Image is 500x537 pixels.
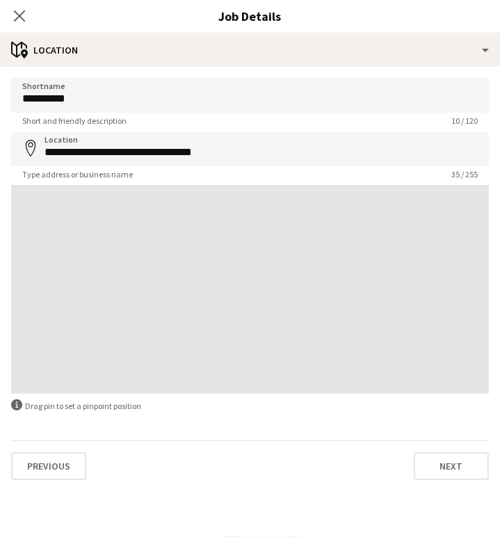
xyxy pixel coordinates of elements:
[11,399,489,412] div: Drag pin to set a pinpoint position
[11,452,86,480] button: Previous
[440,115,489,126] span: 10 / 120
[11,169,144,179] span: Type address or business name
[11,115,138,126] span: Short and friendly description
[440,169,489,179] span: 35 / 255
[414,452,489,480] button: Next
